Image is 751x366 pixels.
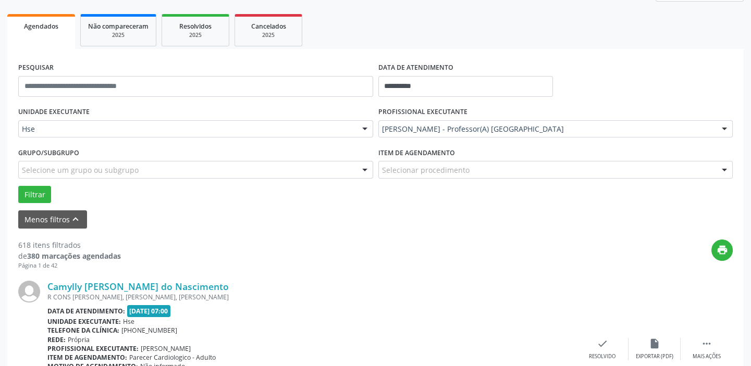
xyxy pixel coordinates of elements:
[47,293,576,301] div: R CONS [PERSON_NAME], [PERSON_NAME], [PERSON_NAME]
[47,326,119,335] b: Telefone da clínica:
[121,326,177,335] span: [PHONE_NUMBER]
[18,239,121,250] div: 618 itens filtrados
[179,22,212,31] span: Resolvidos
[18,281,40,302] img: img
[18,186,51,204] button: Filtrar
[18,250,121,261] div: de
[123,317,134,326] span: Hse
[47,317,121,326] b: Unidade executante:
[251,22,286,31] span: Cancelados
[18,104,90,120] label: UNIDADE EXECUTANTE
[589,353,615,360] div: Resolvido
[636,353,673,360] div: Exportar (PDF)
[47,353,127,362] b: Item de agendamento:
[649,338,660,349] i: insert_drive_file
[18,60,54,76] label: PESQUISAR
[701,338,712,349] i: 
[47,307,125,315] b: Data de atendimento:
[382,165,470,175] span: Selecionar procedimento
[22,124,352,134] span: Hse
[18,145,79,161] label: Grupo/Subgrupo
[711,239,733,261] button: print
[169,31,221,39] div: 2025
[70,213,81,225] i: keyboard_arrow_up
[378,145,455,161] label: Item de agendamento
[597,338,608,349] i: check
[88,31,149,39] div: 2025
[18,210,87,229] button: Menos filtroskeyboard_arrow_up
[27,251,121,261] strong: 380 marcações agendadas
[141,344,191,353] span: [PERSON_NAME]
[24,22,58,31] span: Agendados
[717,244,728,256] i: print
[129,353,216,362] span: Parecer Cardiologico - Adulto
[47,344,139,353] b: Profissional executante:
[18,261,121,270] div: Página 1 de 42
[378,104,467,120] label: PROFISSIONAL EXECUTANTE
[242,31,294,39] div: 2025
[22,165,139,175] span: Selecione um grupo ou subgrupo
[378,60,453,76] label: DATA DE ATENDIMENTO
[693,353,721,360] div: Mais ações
[68,335,90,344] span: Própria
[88,22,149,31] span: Não compareceram
[127,305,171,317] span: [DATE] 07:00
[47,281,229,292] a: Camylly [PERSON_NAME] do Nascimento
[47,335,66,344] b: Rede:
[382,124,712,134] span: [PERSON_NAME] - Professor(A) [GEOGRAPHIC_DATA]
